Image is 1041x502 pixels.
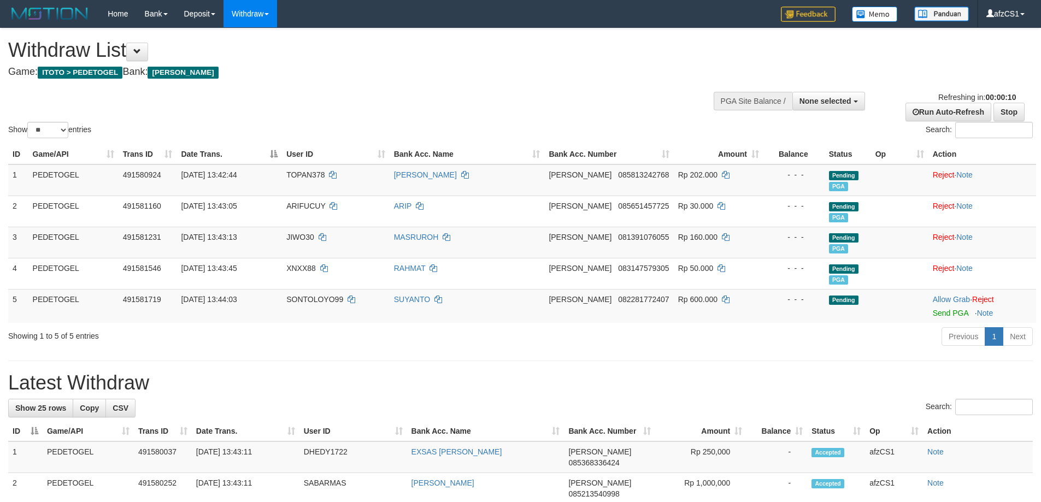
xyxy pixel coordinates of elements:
[8,144,28,164] th: ID
[544,144,673,164] th: Bank Acc. Number: activate to sort column ascending
[933,233,955,241] a: Reject
[938,93,1016,102] span: Refreshing in:
[618,233,669,241] span: Copy 081391076055 to clipboard
[28,227,119,258] td: PEDETOGEL
[8,164,28,196] td: 1
[977,309,993,317] a: Note
[394,295,430,304] a: SUYANTO
[8,227,28,258] td: 3
[568,447,631,456] span: [PERSON_NAME]
[871,144,928,164] th: Op: activate to sort column ascending
[8,326,426,341] div: Showing 1 to 5 of 5 entries
[8,39,683,61] h1: Withdraw List
[811,448,844,457] span: Accepted
[549,202,611,210] span: [PERSON_NAME]
[148,67,218,79] span: [PERSON_NAME]
[618,170,669,179] span: Copy 085813242768 to clipboard
[394,264,426,273] a: RAHMAT
[299,421,407,441] th: User ID: activate to sort column ascending
[134,421,192,441] th: Trans ID: activate to sort column ascending
[768,200,820,211] div: - - -
[286,233,314,241] span: JIWO30
[829,244,848,253] span: Marked by afzCS1
[985,327,1003,346] a: 1
[927,479,944,487] a: Note
[678,170,717,179] span: Rp 202.000
[955,399,1033,415] input: Search:
[28,289,119,323] td: PEDETOGEL
[829,264,858,274] span: Pending
[8,421,43,441] th: ID: activate to sort column descending
[914,7,969,21] img: panduan.png
[678,202,714,210] span: Rp 30.000
[8,399,73,417] a: Show 25 rows
[829,296,858,305] span: Pending
[618,295,669,304] span: Copy 082281772407 to clipboard
[549,295,611,304] span: [PERSON_NAME]
[768,263,820,274] div: - - -
[927,447,944,456] a: Note
[181,295,237,304] span: [DATE] 13:44:03
[8,289,28,323] td: 5
[763,144,825,164] th: Balance
[678,264,714,273] span: Rp 50.000
[933,295,972,304] span: ·
[181,202,237,210] span: [DATE] 13:43:05
[8,258,28,289] td: 4
[829,171,858,180] span: Pending
[985,93,1016,102] strong: 00:00:10
[829,233,858,243] span: Pending
[286,264,316,273] span: XNXX88
[8,122,91,138] label: Show entries
[192,421,299,441] th: Date Trans.: activate to sort column ascending
[792,92,865,110] button: None selected
[928,227,1036,258] td: ·
[829,213,848,222] span: Marked by afzCS1
[807,421,865,441] th: Status: activate to sort column ascending
[43,441,134,473] td: PEDETOGEL
[678,233,717,241] span: Rp 160.000
[549,170,611,179] span: [PERSON_NAME]
[123,170,161,179] span: 491580924
[781,7,836,22] img: Feedback.jpg
[8,441,43,473] td: 1
[286,202,325,210] span: ARIFUCUY
[655,441,746,473] td: Rp 250,000
[811,479,844,488] span: Accepted
[746,441,807,473] td: -
[299,441,407,473] td: DHEDY1722
[655,421,746,441] th: Amount: activate to sort column ascending
[923,421,1033,441] th: Action
[286,295,343,304] span: SONTOLOYO99
[27,122,68,138] select: Showentries
[933,295,970,304] a: Allow Grab
[926,399,1033,415] label: Search:
[123,295,161,304] span: 491581719
[926,122,1033,138] label: Search:
[933,202,955,210] a: Reject
[1003,327,1033,346] a: Next
[123,233,161,241] span: 491581231
[549,233,611,241] span: [PERSON_NAME]
[799,97,851,105] span: None selected
[829,202,858,211] span: Pending
[411,479,474,487] a: [PERSON_NAME]
[618,264,669,273] span: Copy 083147579305 to clipboard
[768,232,820,243] div: - - -
[956,170,973,179] a: Note
[852,7,898,22] img: Button%20Memo.svg
[28,144,119,164] th: Game/API: activate to sort column ascending
[825,144,871,164] th: Status
[942,327,985,346] a: Previous
[113,404,128,412] span: CSV
[123,202,161,210] span: 491581160
[181,264,237,273] span: [DATE] 13:43:45
[73,399,106,417] a: Copy
[177,144,282,164] th: Date Trans.: activate to sort column descending
[282,144,390,164] th: User ID: activate to sort column ascending
[407,421,564,441] th: Bank Acc. Name: activate to sort column ascending
[8,67,683,78] h4: Game: Bank:
[928,164,1036,196] td: ·
[390,144,545,164] th: Bank Acc. Name: activate to sort column ascending
[955,122,1033,138] input: Search:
